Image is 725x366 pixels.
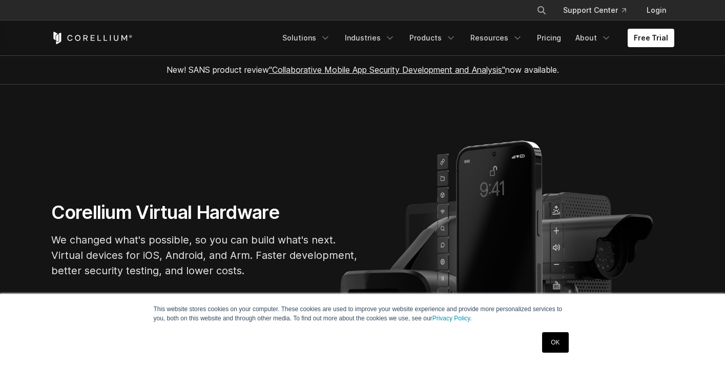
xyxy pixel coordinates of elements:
[403,29,462,47] a: Products
[154,304,572,323] p: This website stores cookies on your computer. These cookies are used to improve your website expe...
[555,1,634,19] a: Support Center
[532,1,551,19] button: Search
[51,32,133,44] a: Corellium Home
[542,332,568,353] a: OK
[51,201,359,224] h1: Corellium Virtual Hardware
[167,65,559,75] span: New! SANS product review now available.
[638,1,674,19] a: Login
[432,315,472,322] a: Privacy Policy.
[524,1,674,19] div: Navigation Menu
[628,29,674,47] a: Free Trial
[531,29,567,47] a: Pricing
[51,232,359,278] p: We changed what's possible, so you can build what's next. Virtual devices for iOS, Android, and A...
[464,29,529,47] a: Resources
[339,29,401,47] a: Industries
[276,29,337,47] a: Solutions
[269,65,505,75] a: "Collaborative Mobile App Security Development and Analysis"
[276,29,674,47] div: Navigation Menu
[569,29,617,47] a: About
